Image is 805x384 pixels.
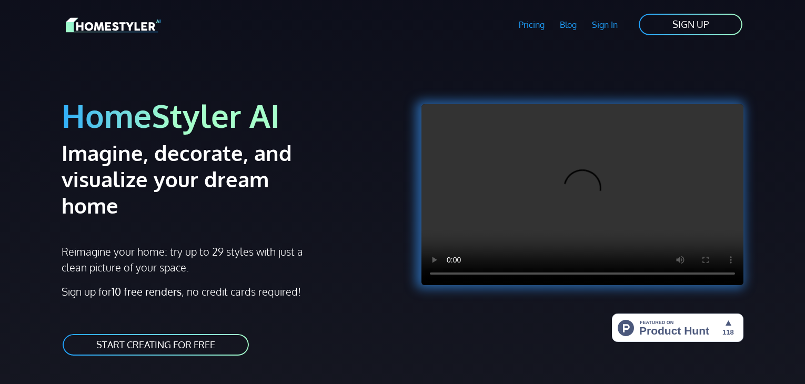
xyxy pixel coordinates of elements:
[62,284,396,299] p: Sign up for , no credit cards required!
[62,333,250,357] a: START CREATING FOR FREE
[62,139,329,218] h2: Imagine, decorate, and visualize your dream home
[612,314,743,342] img: HomeStyler AI - Interior Design Made Easy: One Click to Your Dream Home | Product Hunt
[638,13,743,36] a: SIGN UP
[112,285,182,298] strong: 10 free renders
[511,13,552,37] a: Pricing
[66,16,160,34] img: HomeStyler AI logo
[584,13,625,37] a: Sign In
[62,96,396,135] h1: HomeStyler AI
[552,13,584,37] a: Blog
[62,244,313,275] p: Reimagine your home: try up to 29 styles with just a clean picture of your space.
